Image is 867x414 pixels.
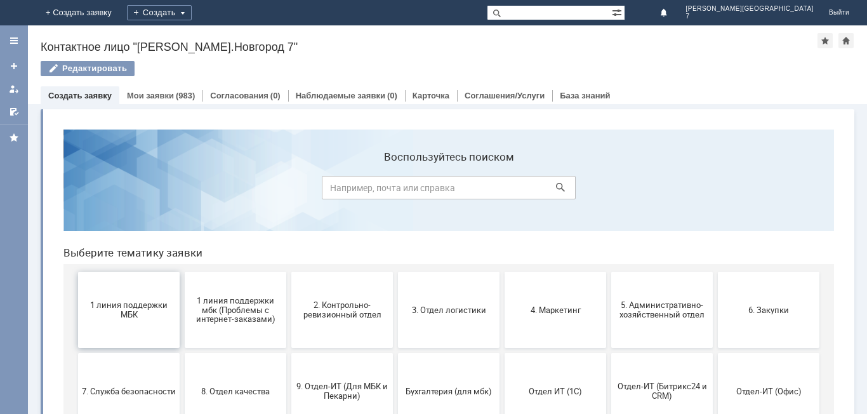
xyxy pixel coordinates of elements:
[238,234,340,310] button: 9. Отдел-ИТ (Для МБК и Пекарни)
[131,234,233,310] button: 8. Отдел качества
[131,315,233,391] button: Франчайзинг
[562,262,656,281] span: Отдел-ИТ (Битрикс24 и CRM)
[176,91,195,100] div: (983)
[348,185,442,195] span: 3. Отдел логистики
[4,79,24,99] a: Мои заявки
[665,152,766,229] button: 6. Закупки
[345,234,446,310] button: Бухгалтерия (для мбк)
[345,315,446,391] button: [PERSON_NAME]. Услуги ИТ для МБК (оформляет L1)
[612,6,625,18] span: Расширенный поиск
[25,152,126,229] button: 1 линия поддержки МБК
[686,5,814,13] span: [PERSON_NAME][GEOGRAPHIC_DATA]
[4,102,24,122] a: Мои согласования
[455,348,549,357] span: не актуален
[48,91,112,100] a: Создать заявку
[413,91,449,100] a: Карточка
[270,91,281,100] div: (0)
[455,267,549,276] span: Отдел ИТ (1С)
[127,91,174,100] a: Мои заявки
[455,185,549,195] span: 4. Маркетинг
[668,267,762,276] span: Отдел-ИТ (Офис)
[348,267,442,276] span: Бухгалтерия (для мбк)
[29,348,122,357] span: Финансовый отдел
[127,5,192,20] div: Создать
[562,181,656,200] span: 5. Административно-хозяйственный отдел
[25,234,126,310] button: 7. Служба безопасности
[4,56,24,76] a: Создать заявку
[817,33,833,48] div: Добавить в избранное
[135,267,229,276] span: 8. Отдел качества
[268,31,522,44] label: Воспользуйтесь поиском
[451,234,553,310] button: Отдел ИТ (1С)
[345,152,446,229] button: 3. Отдел логистики
[686,13,814,20] span: 7
[210,91,268,100] a: Согласования
[451,315,553,391] button: не актуален
[25,315,126,391] button: Финансовый отдел
[29,181,122,200] span: 1 линия поддержки МБК
[268,57,522,80] input: Например, почта или справка
[348,338,442,367] span: [PERSON_NAME]. Услуги ИТ для МБК (оформляет L1)
[296,91,385,100] a: Наблюдаемые заявки
[242,344,336,363] span: Это соглашение не активно!
[135,348,229,357] span: Франчайзинг
[387,91,397,100] div: (0)
[665,234,766,310] button: Отдел-ИТ (Офис)
[451,152,553,229] button: 4. Маркетинг
[41,41,817,53] div: Контактное лицо "[PERSON_NAME].Новгород 7"
[242,181,336,200] span: 2. Контрольно-ревизионный отдел
[238,315,340,391] button: Это соглашение не активно!
[838,33,854,48] div: Сделать домашней страницей
[560,91,610,100] a: База знаний
[131,152,233,229] button: 1 линия поддержки мбк (Проблемы с интернет-заказами)
[238,152,340,229] button: 2. Контрольно-ревизионный отдел
[668,185,762,195] span: 6. Закупки
[242,262,336,281] span: 9. Отдел-ИТ (Для МБК и Пекарни)
[135,176,229,204] span: 1 линия поддержки мбк (Проблемы с интернет-заказами)
[465,91,545,100] a: Соглашения/Услуги
[29,267,122,276] span: 7. Служба безопасности
[558,152,659,229] button: 5. Административно-хозяйственный отдел
[10,127,781,140] header: Выберите тематику заявки
[558,234,659,310] button: Отдел-ИТ (Битрикс24 и CRM)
